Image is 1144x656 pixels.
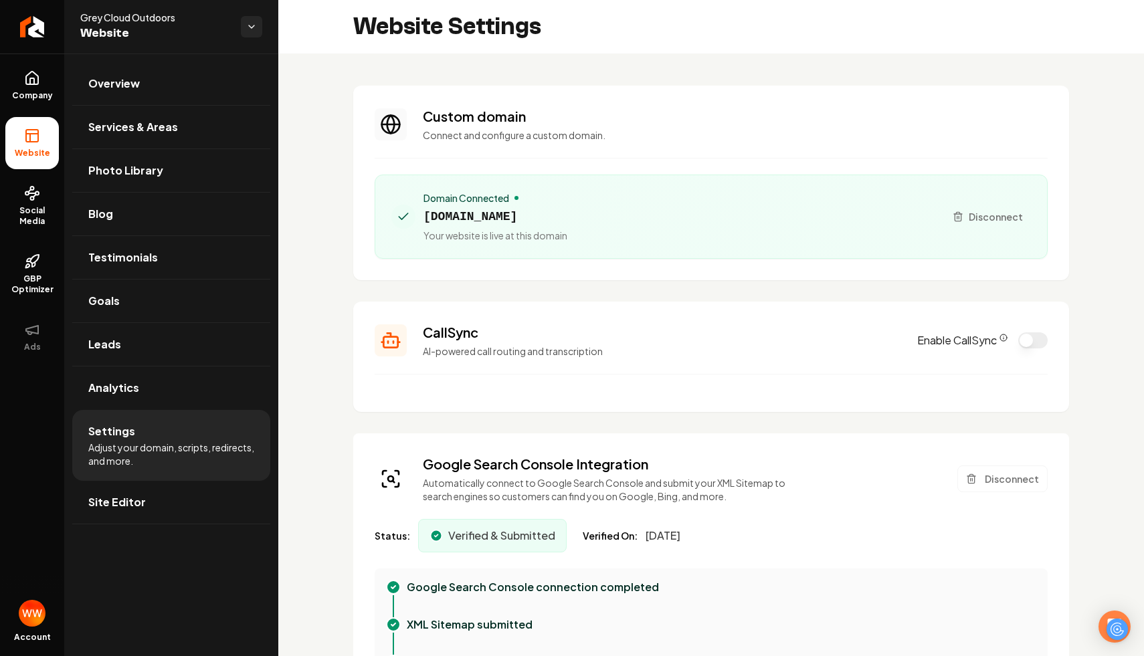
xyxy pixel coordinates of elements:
[88,162,163,179] span: Photo Library
[583,529,638,542] span: Verified On:
[423,476,801,503] p: Automatically connect to Google Search Console and submit your XML Sitemap to search engines so c...
[72,481,270,524] a: Site Editor
[19,600,45,627] img: Will Wallace
[72,280,270,322] a: Goals
[1099,611,1131,643] div: Open Intercom Messenger
[5,311,59,363] button: Ads
[945,205,1031,229] button: Disconnect
[423,207,567,226] span: [DOMAIN_NAME]
[80,24,230,43] span: Website
[423,229,567,242] span: Your website is live at this domain
[353,13,541,40] h2: Website Settings
[20,16,45,37] img: Rebolt Logo
[72,149,270,192] a: Photo Library
[72,323,270,366] a: Leads
[999,334,1008,342] button: CallSync Info
[88,423,135,439] span: Settings
[969,210,1023,224] span: Disconnect
[407,617,533,633] p: XML Sitemap submitted
[423,191,509,205] span: Domain Connected
[917,332,1008,348] label: Enable CallSync
[88,76,140,92] span: Overview
[88,336,121,352] span: Leads
[88,249,158,265] span: Testimonials
[448,528,555,544] span: Verified & Submitted
[88,119,178,135] span: Services & Areas
[407,579,659,595] p: Google Search Console connection completed
[423,128,1048,142] p: Connect and configure a custom domain.
[19,600,45,627] button: Open user button
[5,60,59,112] a: Company
[88,293,120,309] span: Goals
[423,107,1048,126] h3: Custom domain
[72,106,270,148] a: Services & Areas
[9,148,56,158] span: Website
[80,11,230,24] span: Grey Cloud Outdoors
[72,62,270,105] a: Overview
[423,323,901,342] h3: CallSync
[88,494,146,510] span: Site Editor
[5,205,59,227] span: Social Media
[646,528,680,544] span: [DATE]
[7,90,58,101] span: Company
[957,465,1048,492] button: Disconnect
[5,274,59,295] span: GBP Optimizer
[72,193,270,235] a: Blog
[375,529,410,542] span: Status:
[88,380,139,396] span: Analytics
[423,455,801,473] h3: Google Search Console Integration
[88,206,113,222] span: Blog
[423,344,901,358] p: AI-powered call routing and transcription
[5,175,59,237] a: Social Media
[19,342,46,352] span: Ads
[88,441,254,467] span: Adjust your domain, scripts, redirects, and more.
[72,236,270,279] a: Testimonials
[14,632,51,643] span: Account
[72,366,270,409] a: Analytics
[5,243,59,306] a: GBP Optimizer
